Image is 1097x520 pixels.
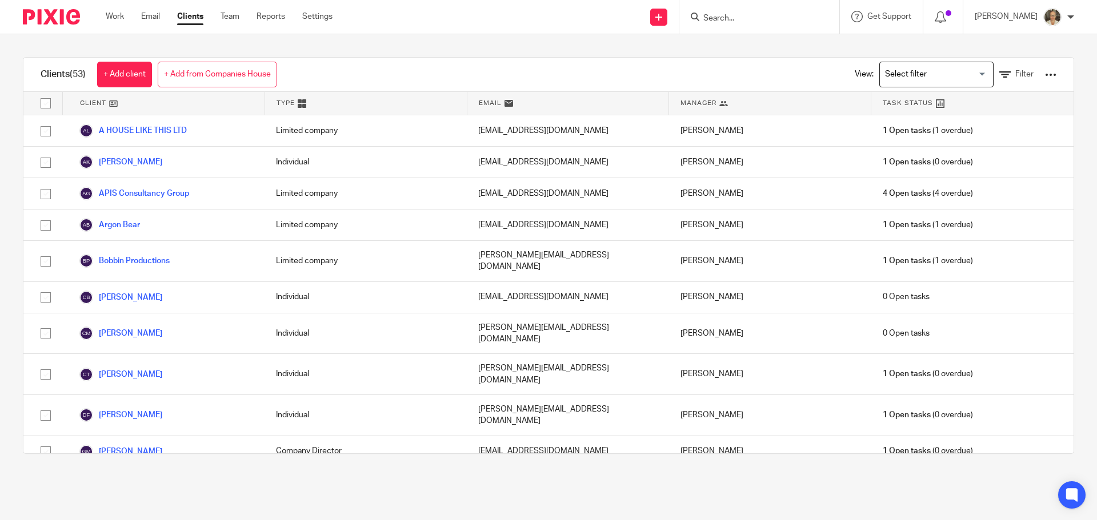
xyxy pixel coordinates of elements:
span: 0 Open tasks [883,291,930,303]
a: Email [141,11,160,22]
span: 1 Open tasks [883,219,931,231]
img: svg%3E [79,254,93,268]
input: Search [702,14,805,24]
span: 0 Open tasks [883,328,930,339]
a: Team [221,11,239,22]
div: [EMAIL_ADDRESS][DOMAIN_NAME] [467,282,669,313]
span: 1 Open tasks [883,445,931,457]
div: [EMAIL_ADDRESS][DOMAIN_NAME] [467,209,669,240]
a: Work [106,11,124,22]
span: (0 overdue) [883,368,973,380]
div: Individual [265,147,467,178]
input: Search for option [881,65,987,84]
img: svg%3E [79,218,93,232]
img: svg%3E [79,291,93,304]
img: svg%3E [79,187,93,200]
div: Search for option [879,62,994,87]
span: (4 overdue) [883,188,973,199]
span: Get Support [867,13,911,21]
span: (0 overdue) [883,445,973,457]
span: Task Status [883,98,933,108]
a: Settings [302,11,333,22]
div: Limited company [265,209,467,240]
div: [PERSON_NAME] [669,147,871,178]
span: Manager [680,98,716,108]
div: [PERSON_NAME] [669,313,871,354]
span: (1 overdue) [883,219,973,231]
div: [EMAIL_ADDRESS][DOMAIN_NAME] [467,115,669,146]
span: 1 Open tasks [883,255,931,267]
a: [PERSON_NAME] [79,155,162,169]
div: [PERSON_NAME] [669,282,871,313]
div: [PERSON_NAME][EMAIL_ADDRESS][DOMAIN_NAME] [467,241,669,281]
div: Individual [265,395,467,436]
div: [PERSON_NAME][EMAIL_ADDRESS][DOMAIN_NAME] [467,354,669,394]
img: svg%3E [79,368,93,381]
div: [PERSON_NAME] [669,115,871,146]
div: View: [838,58,1056,91]
div: Individual [265,282,467,313]
a: APIS Consultancy Group [79,187,189,200]
div: [PERSON_NAME] [669,436,871,467]
div: [EMAIL_ADDRESS][DOMAIN_NAME] [467,436,669,467]
span: 1 Open tasks [883,409,931,421]
span: (1 overdue) [883,125,973,136]
div: [PERSON_NAME] [669,209,871,240]
span: 1 Open tasks [883,368,931,380]
a: [PERSON_NAME] [79,408,162,422]
img: Pixie [23,9,80,25]
span: 1 Open tasks [883,156,931,168]
span: (1 overdue) [883,255,973,267]
a: [PERSON_NAME] [79,445,162,458]
div: [PERSON_NAME][EMAIL_ADDRESS][DOMAIN_NAME] [467,395,669,436]
div: Individual [265,354,467,394]
span: 4 Open tasks [883,188,931,199]
h1: Clients [41,68,86,80]
span: (0 overdue) [883,409,973,421]
img: Pete%20with%20glasses.jpg [1043,8,1062,26]
a: Reports [257,11,285,22]
span: (0 overdue) [883,156,973,168]
a: Clients [177,11,203,22]
a: [PERSON_NAME] [79,326,162,340]
span: Type [277,98,295,108]
span: Email [479,98,502,108]
a: + Add from Companies House [158,62,277,87]
span: (53) [70,70,86,79]
div: Limited company [265,241,467,281]
span: Filter [1015,70,1034,78]
img: svg%3E [79,326,93,340]
p: [PERSON_NAME] [975,11,1038,22]
div: Limited company [265,178,467,209]
a: [PERSON_NAME] [79,291,162,304]
div: [PERSON_NAME] [669,354,871,394]
div: Individual [265,313,467,354]
a: Bobbin Productions [79,254,170,268]
div: [PERSON_NAME] [669,178,871,209]
span: Client [80,98,106,108]
img: svg%3E [79,445,93,458]
span: 1 Open tasks [883,125,931,136]
div: Company Director [265,436,467,467]
a: Argon Bear [79,218,140,232]
div: [PERSON_NAME][EMAIL_ADDRESS][DOMAIN_NAME] [467,313,669,354]
a: + Add client [97,62,152,87]
img: svg%3E [79,408,93,422]
img: svg%3E [79,124,93,138]
div: [EMAIL_ADDRESS][DOMAIN_NAME] [467,178,669,209]
a: [PERSON_NAME] [79,368,162,381]
div: [PERSON_NAME] [669,241,871,281]
input: Select all [35,92,57,114]
div: [PERSON_NAME] [669,395,871,436]
a: A HOUSE LIKE THIS LTD [79,124,187,138]
div: Limited company [265,115,467,146]
img: svg%3E [79,155,93,169]
div: [EMAIL_ADDRESS][DOMAIN_NAME] [467,147,669,178]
